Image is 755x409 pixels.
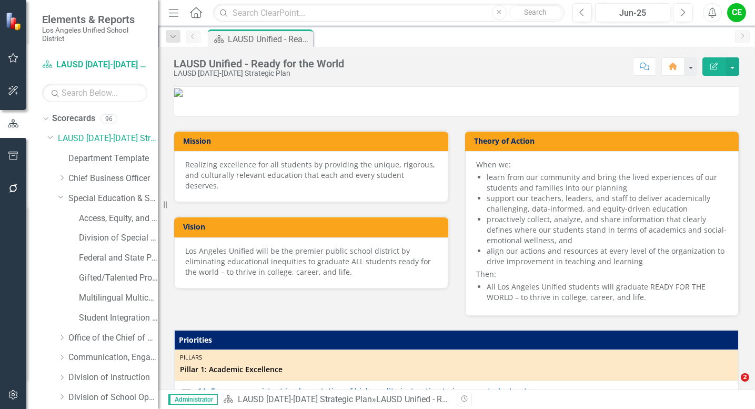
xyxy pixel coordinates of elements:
a: Federal and State Programs [79,252,158,264]
a: Access, Equity, and Acceleration [79,213,158,225]
a: LAUSD [DATE]-[DATE] Strategic Plan [42,59,147,71]
h3: Vision [183,223,443,231]
span: Pillar 1: Academic Excellence [180,364,733,375]
a: Department Template [68,153,158,165]
img: Not Defined [180,384,193,397]
div: Then: [476,159,728,303]
div: Jun-25 [599,7,667,19]
div: » [223,394,449,406]
a: Multilingual Multicultural Education Department [79,292,158,304]
span: Search [524,8,547,16]
li: align our actions and resources at every level of the organization to drive improvement in teachi... [487,246,728,267]
img: LAUSD_combo_seal_wordmark%20v2.png [174,88,183,97]
button: Jun-25 [595,3,671,22]
a: Division of Special Education [79,232,158,244]
a: 1A. Focus on consistent implementation of high-quality instruction to improve student outcomes [198,387,733,395]
a: Communication, Engagement & Collaboration [68,352,158,364]
h3: Theory of Action [474,137,734,145]
div: LAUSD Unified - Ready for the World [376,394,510,404]
button: Search [509,5,562,20]
a: Chief Business Officer [68,173,158,185]
small: Los Angeles Unified School District [42,26,147,43]
div: Realizing excellence for all students by providing the unique, rigorous, and culturally relevant ... [185,159,437,191]
img: ClearPoint Strategy [5,12,24,31]
a: Office of the Chief of Staff [68,332,158,344]
input: Search ClearPoint... [213,4,564,22]
div: Los Angeles Unified will be the premier public school district by eliminating educational inequit... [185,246,437,277]
input: Search Below... [42,84,147,102]
a: Division of School Operations [68,392,158,404]
li: All Los Angeles Unified students will graduate READY FOR THE WORLD – to thrive in college, career... [487,282,728,303]
div: LAUSD Unified - Ready for the World [228,33,310,46]
li: support our teachers, leaders, and staff to deliver academically challenging, data-informed, and ... [487,193,728,214]
div: LAUSD Unified - Ready for the World [174,58,344,69]
span: Elements & Reports [42,13,147,26]
a: LAUSD [DATE]-[DATE] Strategic Plan [58,133,158,145]
div: LAUSD [DATE]-[DATE] Strategic Plan [174,69,344,77]
a: LAUSD [DATE]-[DATE] Strategic Plan [238,394,372,404]
span: Administrator [168,394,218,405]
a: Division of Instruction [68,372,158,384]
h3: Mission [183,137,443,145]
a: Scorecards [52,113,95,125]
td: Double-Click to Edit [175,350,739,381]
button: CE [727,3,746,22]
span: When we: [476,159,511,169]
iframe: Intercom live chat [719,373,744,398]
a: Student Integration Services [79,312,158,324]
a: Special Education & Specialized Programs [68,193,158,205]
a: Gifted/Talented Programs [79,272,158,284]
span: 2 [741,373,749,382]
li: learn from our community and bring the lived experiences of our students and families into our pl... [487,172,728,193]
div: 96 [100,114,117,123]
div: Pillars [180,353,733,362]
li: proactively collect, analyze, and share information that clearly defines where our students stand... [487,214,728,246]
td: Double-Click to Edit Right Click for Context Menu [175,381,739,401]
